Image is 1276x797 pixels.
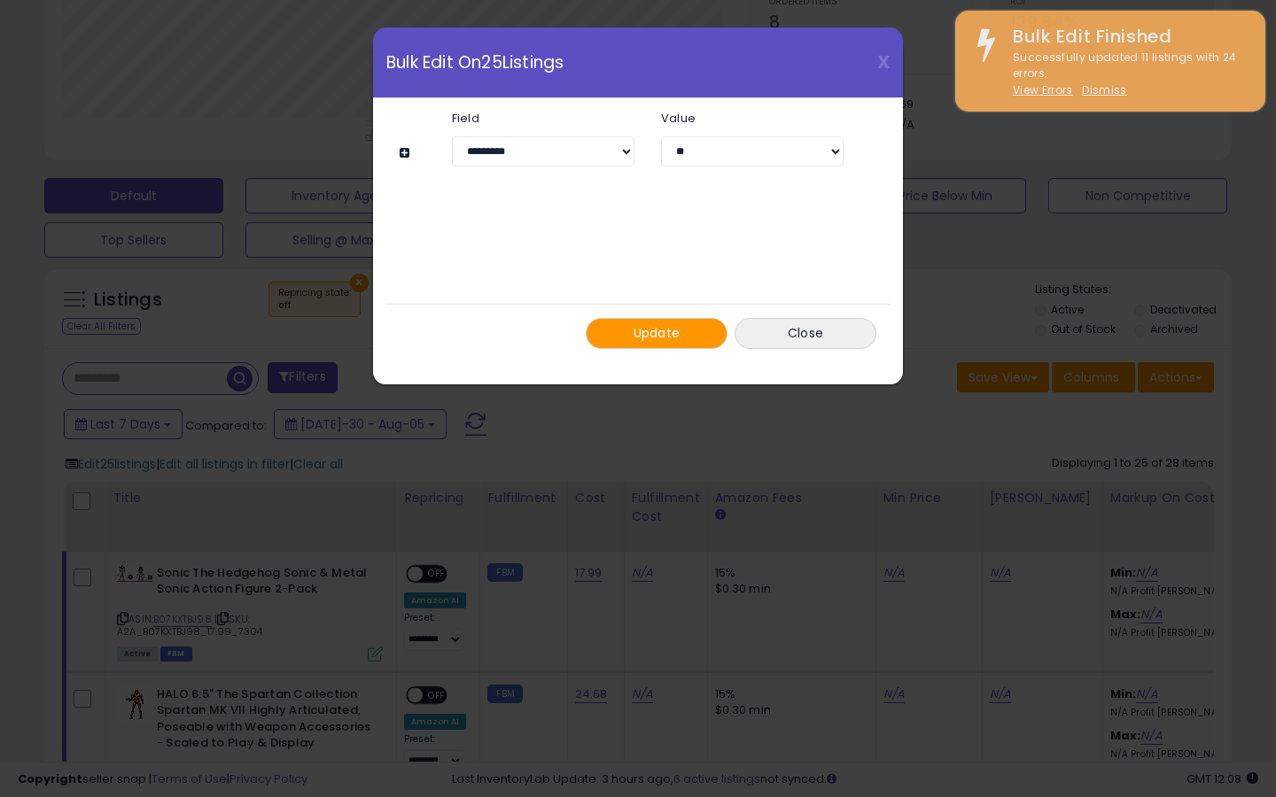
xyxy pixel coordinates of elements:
[648,112,857,124] label: Value
[735,318,876,349] button: Close
[1000,24,1252,50] div: Bulk Edit Finished
[634,324,681,342] span: Update
[439,112,648,124] label: Field
[386,54,564,71] span: Bulk Edit On 25 Listings
[877,50,890,74] span: X
[1000,50,1252,99] div: Successfully updated 11 listings with 24 errors.
[1082,82,1126,97] u: Dismiss
[1013,82,1073,97] a: View Errors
